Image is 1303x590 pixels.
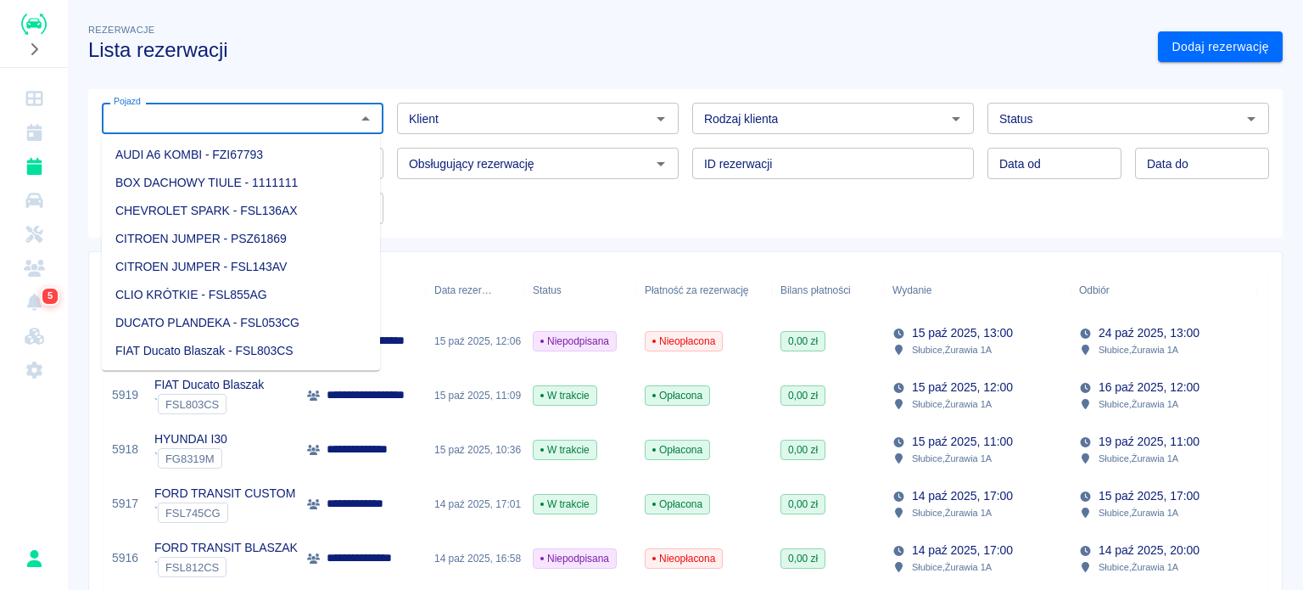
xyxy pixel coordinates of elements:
[426,267,524,314] div: Data rezerwacji
[7,183,61,217] a: Flota
[7,251,61,285] a: Klienci
[154,430,227,448] p: HYUNDAI I30
[102,253,380,281] li: CITROEN JUMPER - FSL143AV
[426,368,524,423] div: 15 paź 2025, 11:09
[154,394,264,414] div: `
[1099,379,1200,396] p: 16 paź 2025, 12:00
[1099,542,1200,559] p: 14 paź 2025, 20:00
[646,388,709,403] span: Opłacona
[102,197,380,225] li: CHEVROLET SPARK - FSL136AX
[16,541,52,576] button: Rafał Płaza
[1099,559,1178,575] p: Słubice , Żurawia 1A
[1099,505,1178,520] p: Słubice , Żurawia 1A
[434,267,492,314] div: Data rezerwacji
[154,376,264,394] p: FIAT Ducato Blaszak
[159,398,226,411] span: FSL803CS
[102,309,380,337] li: DUCATO PLANDEKA - FSL053CG
[781,551,825,566] span: 0,00 zł
[534,388,596,403] span: W trakcie
[781,388,825,403] span: 0,00 zł
[154,485,295,503] p: FORD TRANSIT CUSTOM
[1135,148,1269,179] input: DD.MM.YYYY
[1099,324,1200,342] p: 24 paź 2025, 13:00
[88,38,1144,62] h3: Lista rezerwacji
[533,267,562,314] div: Status
[159,561,226,574] span: FSL812CS
[21,14,47,35] img: Renthelp
[21,38,47,60] button: Rozwiń nawigację
[944,107,968,131] button: Otwórz
[534,442,596,458] span: W trakcie
[781,334,825,349] span: 0,00 zł
[646,497,709,512] span: Opłacona
[7,319,61,353] a: Widget WWW
[112,441,138,458] a: 5918
[112,495,138,513] a: 5917
[112,386,138,404] a: 5919
[912,379,1013,396] p: 15 paź 2025, 12:00
[44,288,56,305] span: 5
[781,497,825,512] span: 0,00 zł
[912,324,1013,342] p: 15 paź 2025, 13:00
[102,141,380,169] li: AUDI A6 KOMBI - FZI67793
[646,442,709,458] span: Opłacona
[1099,342,1178,357] p: Słubice , Żurawia 1A
[912,487,1013,505] p: 14 paź 2025, 17:00
[426,423,524,477] div: 15 paź 2025, 10:36
[102,365,380,393] li: FIAT TALENTO 9 OS - FG9817J
[7,217,61,251] a: Serwisy
[912,451,992,466] p: Słubice , Żurawia 1A
[88,25,154,35] span: Rezerwacje
[1239,107,1263,131] button: Otwórz
[7,285,61,319] a: Powiadomienia
[154,503,295,523] div: `
[1158,31,1283,63] a: Dodaj rezerwację
[772,267,884,314] div: Bilans płatności
[534,334,616,349] span: Niepodpisana
[154,448,227,469] div: `
[102,337,380,365] li: FIAT Ducato Blaszak - FSL803CS
[7,149,61,183] a: Rezerwacje
[1079,267,1110,314] div: Odbiór
[426,531,524,586] div: 14 paź 2025, 16:58
[7,115,61,149] a: Kalendarz
[987,148,1121,179] input: DD.MM.YYYY
[912,396,992,412] p: Słubice , Żurawia 1A
[159,507,227,520] span: FSL745CG
[931,278,955,302] button: Sort
[780,267,851,314] div: Bilans płatności
[912,559,992,575] p: Słubice , Żurawia 1A
[912,433,1013,451] p: 15 paź 2025, 11:00
[114,95,141,108] label: Pojazd
[636,267,772,314] div: Płatność za rezerwację
[102,169,380,197] li: BOX DACHOWY TIULE - 1111111
[154,557,298,577] div: `
[645,267,749,314] div: Płatność za rezerwację
[912,505,992,520] p: Słubice , Żurawia 1A
[524,267,636,314] div: Status
[102,281,380,309] li: CLIO KRÓTKIE - FSL855AG
[646,334,722,349] span: Nieopłacona
[1110,278,1133,302] button: Sort
[1099,396,1178,412] p: Słubice , Żurawia 1A
[299,267,426,314] div: Klient
[112,549,138,567] a: 5916
[534,497,596,512] span: W trakcie
[426,314,524,368] div: 15 paź 2025, 12:06
[649,107,673,131] button: Otwórz
[884,267,1071,314] div: Wydanie
[781,442,825,458] span: 0,00 zł
[492,278,516,302] button: Sort
[154,539,298,557] p: FORD TRANSIT BLASZAK
[1099,451,1178,466] p: Słubice , Żurawia 1A
[7,81,61,115] a: Dashboard
[534,551,616,566] span: Niepodpisana
[354,107,377,131] button: Zamknij
[912,542,1013,559] p: 14 paź 2025, 17:00
[1099,433,1200,451] p: 19 paź 2025, 11:00
[1099,487,1200,505] p: 15 paź 2025, 17:00
[426,477,524,531] div: 14 paź 2025, 17:01
[7,353,61,387] a: Ustawienia
[649,152,673,176] button: Otwórz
